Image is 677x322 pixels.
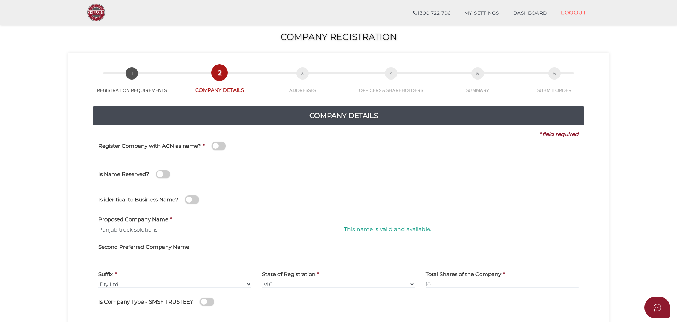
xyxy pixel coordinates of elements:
h4: Register Company with ACN as name? [98,143,201,149]
a: DASHBOARD [506,6,554,21]
h4: Total Shares of the Company [426,271,501,277]
span: 6 [548,67,561,80]
a: 1300 722 796 [406,6,457,21]
h4: Is Name Reserved? [98,171,149,177]
a: 4OFFICERS & SHAREHOLDERS [345,75,438,93]
h4: Suffix [98,271,113,277]
a: 3ADDRESSES [261,75,345,93]
span: 1 [126,67,138,80]
span: 2 [213,66,226,79]
h4: Proposed Company Name [98,217,168,223]
h4: Is Company Type - SMSF TRUSTEE? [98,299,193,305]
h4: Company Details [98,110,589,121]
i: field required [542,131,579,137]
span: This name is valid and available. [344,226,431,233]
h4: Is identical to Business Name? [98,197,178,203]
a: LOGOUT [554,5,593,20]
a: 6SUBMIT ORDER [518,75,592,93]
span: 4 [385,67,397,80]
a: 2COMPANY DETAILS [178,74,261,94]
button: Open asap [644,297,670,318]
a: 5SUMMARY [438,75,518,93]
h4: Second Preferred Company Name [98,244,189,250]
a: 1REGISTRATION REQUIREMENTS [86,75,178,93]
span: 3 [296,67,309,80]
span: 5 [471,67,484,80]
a: MY SETTINGS [457,6,506,21]
h4: State of Registration [262,271,316,277]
